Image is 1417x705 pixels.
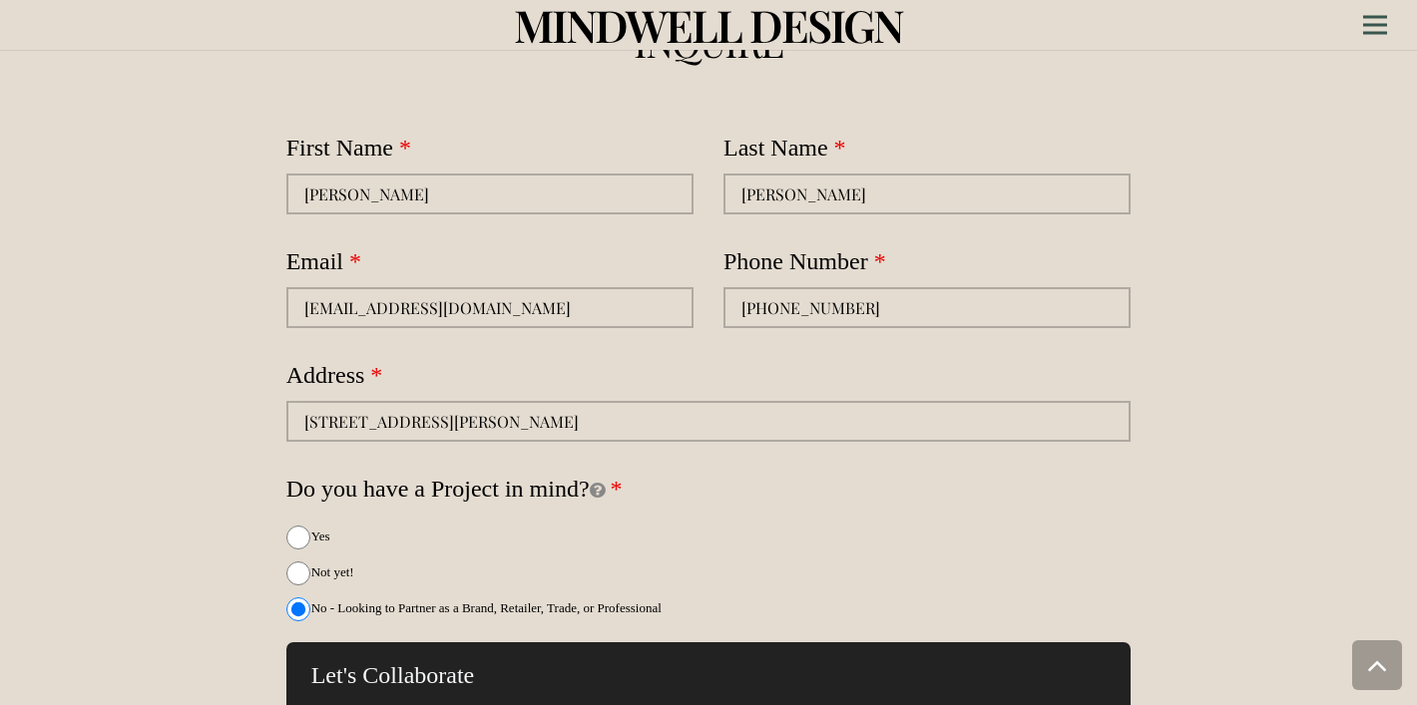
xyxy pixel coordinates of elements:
label: Do you have a Project in mind? [286,462,623,515]
label: Last Name [723,121,846,174]
a: Back to top [1352,640,1402,690]
input: autocomplete [286,401,1132,442]
input: No - Looking to Partner as a Brand, Retailer, Trade, or Professional [286,597,310,621]
label: Email [286,234,361,287]
input: Yes [286,526,310,549]
label: Phone Number [723,234,886,287]
span: Let's Collaborate [311,662,475,688]
span: Not yet! [311,564,354,579]
input: (___) ___-____ [723,287,1131,328]
label: Address [286,348,383,401]
input: Not yet! [286,561,310,585]
span: No - Looking to Partner as a Brand, Retailer, Trade, or Professional [311,600,662,615]
span: Yes [311,529,330,543]
label: First Name [286,121,411,174]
